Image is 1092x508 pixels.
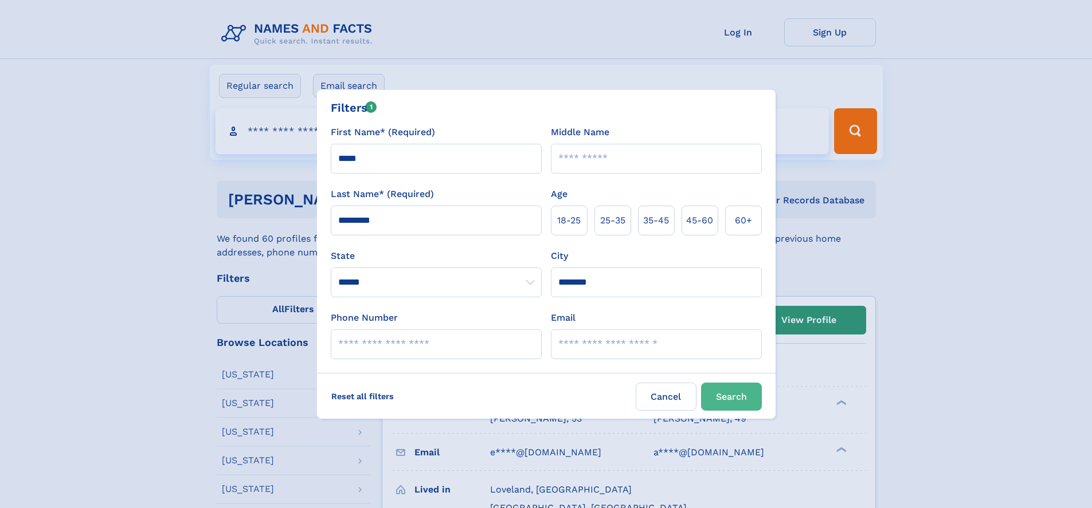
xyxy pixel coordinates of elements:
[331,187,434,201] label: Last Name* (Required)
[551,187,567,201] label: Age
[636,383,696,411] label: Cancel
[331,249,542,263] label: State
[686,214,713,227] span: 45‑60
[735,214,752,227] span: 60+
[600,214,625,227] span: 25‑35
[331,99,377,116] div: Filters
[551,311,576,325] label: Email
[551,249,568,263] label: City
[324,383,401,410] label: Reset all filters
[331,311,398,325] label: Phone Number
[331,125,435,139] label: First Name* (Required)
[643,214,669,227] span: 35‑45
[557,214,581,227] span: 18‑25
[551,125,609,139] label: Middle Name
[701,383,762,411] button: Search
